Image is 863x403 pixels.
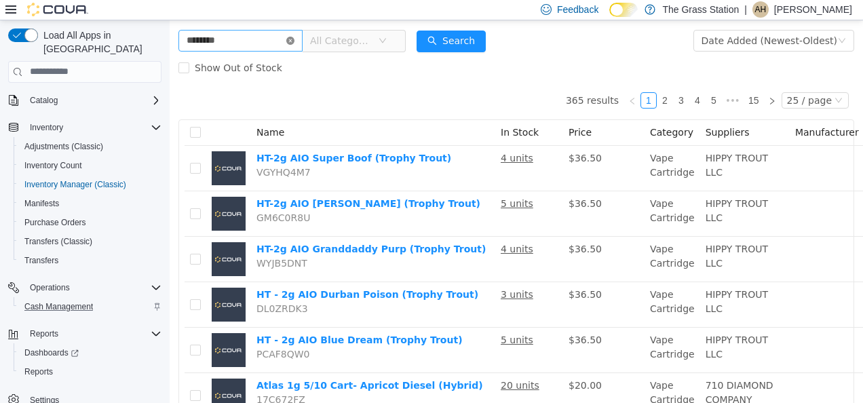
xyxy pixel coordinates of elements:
i: icon: close-circle [117,16,125,24]
span: Transfers (Classic) [19,233,161,250]
span: Transfers [19,252,161,269]
span: Cash Management [24,301,93,312]
a: 2 [488,73,503,88]
li: 5 [536,72,552,88]
button: Transfers [14,251,167,270]
a: 3 [504,73,519,88]
span: HIPPY TROUT LLC [536,269,598,294]
span: Reports [30,328,58,339]
span: HIPPY TROUT LLC [536,314,598,339]
img: HT - 2g AIO Durban Poison (Trophy Trout) placeholder [42,267,76,301]
span: HIPPY TROUT LLC [536,132,598,157]
button: Purchase Orders [14,213,167,232]
span: Catalog [24,92,161,109]
a: 5 [537,73,552,88]
span: $36.50 [399,132,432,143]
span: Operations [24,280,161,296]
u: 20 units [331,360,370,370]
img: Cova [27,3,88,16]
a: Transfers [19,252,64,269]
img: HT-2g AIO King Louie XIII (Trophy Trout) placeholder [42,176,76,210]
span: Reports [24,366,53,377]
span: HIPPY TROUT LLC [536,223,598,248]
u: 4 units [331,132,364,143]
span: Price [399,107,422,117]
span: $20.00 [399,360,432,370]
button: Manifests [14,194,167,213]
span: 710 DIAMOND COMPANY [536,360,604,385]
span: All Categories [140,14,202,27]
span: Dashboards [19,345,161,361]
u: 3 units [331,269,364,280]
li: Next 5 Pages [552,72,574,88]
a: Manifests [19,195,64,212]
span: Suppliers [536,107,580,117]
i: icon: right [598,77,607,85]
span: Catalog [30,95,58,106]
a: Purchase Orders [19,214,92,231]
a: 1 [472,73,486,88]
li: Previous Page [455,72,471,88]
span: Inventory Manager (Classic) [24,179,126,190]
span: Transfers (Classic) [24,236,92,247]
span: Manifests [24,198,59,209]
u: 5 units [331,178,364,189]
a: HT-2g AIO Granddaddy Purp (Trophy Trout) [87,223,316,234]
td: Vape Cartridge [475,126,531,171]
button: Inventory Count [14,156,167,175]
span: Inventory Count [19,157,161,174]
button: Reports [14,362,167,381]
span: Inventory Count [24,160,82,171]
span: Transfers [24,255,58,266]
a: Reports [19,364,58,380]
p: | [744,1,747,18]
span: WYJB5DNT [87,237,138,248]
button: Reports [3,324,167,343]
li: Next Page [594,72,611,88]
img: HT-2g AIO Super Boof (Trophy Trout) placeholder [42,131,76,165]
span: VGYHQ4M7 [87,147,141,157]
input: Dark Mode [609,3,638,17]
button: icon: searchSearch [247,10,316,32]
u: 5 units [331,314,364,325]
span: Reports [19,364,161,380]
a: 4 [520,73,535,88]
button: Reports [24,326,64,342]
a: Atlas 1g 5/10 Cart- Apricot Diesel (Hybrid) [87,360,313,370]
i: icon: left [459,77,467,85]
span: Manufacturer [626,107,689,117]
span: Cash Management [19,299,161,315]
i: icon: down [665,76,673,85]
span: HIPPY TROUT LLC [536,178,598,203]
img: Atlas 1g 5/10 Cart- Apricot Diesel (Hybrid) placeholder [42,358,76,392]
span: Feedback [557,3,598,16]
button: Adjustments (Classic) [14,137,167,156]
li: 2 [487,72,503,88]
span: Dashboards [24,347,79,358]
div: Date Added (Newest-Oldest) [532,10,668,31]
a: Inventory Count [19,157,88,174]
button: Catalog [3,91,167,110]
span: 17C672FZ [87,374,136,385]
button: Transfers (Classic) [14,232,167,251]
span: Load All Apps in [GEOGRAPHIC_DATA] [38,28,161,56]
button: Operations [24,280,75,296]
a: Inventory Manager (Classic) [19,176,132,193]
i: icon: down [668,16,676,26]
span: Operations [30,282,70,293]
span: Dark Mode [609,17,610,18]
span: Manifests [19,195,161,212]
span: $36.50 [399,314,432,325]
u: 4 units [331,223,364,234]
span: Inventory [24,119,161,136]
a: Transfers (Classic) [19,233,98,250]
p: [PERSON_NAME] [774,1,852,18]
li: 1 [471,72,487,88]
span: Show Out of Stock [20,42,118,53]
button: Inventory [24,119,69,136]
span: PCAF8QW0 [87,328,140,339]
img: HT-2g AIO Granddaddy Purp (Trophy Trout) placeholder [42,222,76,256]
div: Alysia Hernandez [752,1,769,18]
span: Inventory Manager (Classic) [19,176,161,193]
span: Adjustments (Classic) [19,138,161,155]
